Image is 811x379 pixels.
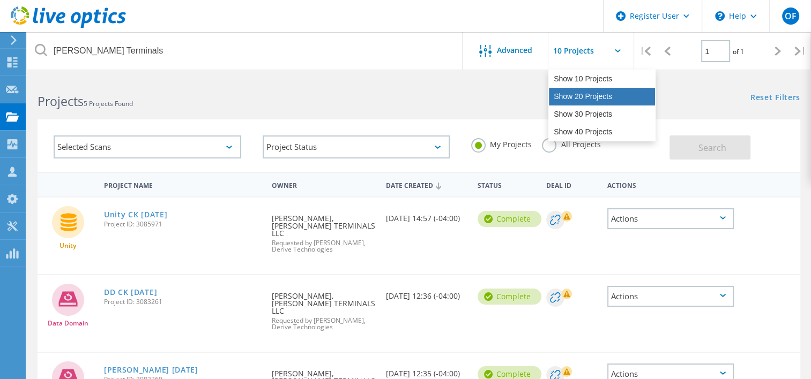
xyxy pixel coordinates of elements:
[497,47,532,54] span: Advanced
[272,317,375,330] span: Requested by [PERSON_NAME], Derive Technologies
[381,175,472,195] div: Date Created
[750,94,800,103] a: Reset Filters
[602,175,739,194] div: Actions
[549,88,655,105] div: Show 20 Projects
[104,221,261,228] span: Project ID: 3085971
[733,47,744,56] span: of 1
[634,32,656,70] div: |
[607,208,734,229] div: Actions
[478,211,541,227] div: Complete
[263,135,450,158] div: Project Status
[38,93,84,110] b: Projects
[472,175,541,194] div: Status
[48,320,88,327] span: Data Domain
[715,11,725,21] svg: \n
[99,175,266,194] div: Project Name
[27,32,463,70] input: Search projects by name, owner, ID, company, etc
[381,275,472,310] div: [DATE] 12:36 (-04:00)
[104,289,157,296] a: DD CK [DATE]
[272,240,375,253] span: Requested by [PERSON_NAME], Derive Technologies
[549,70,655,88] div: Show 10 Projects
[381,198,472,233] div: [DATE] 14:57 (-04:00)
[104,366,198,374] a: [PERSON_NAME] [DATE]
[266,198,381,263] div: [PERSON_NAME], [PERSON_NAME] TERMINALS LLC
[266,275,381,341] div: [PERSON_NAME], [PERSON_NAME] TERMINALS LLC
[542,138,600,148] label: All Projects
[471,138,531,148] label: My Projects
[266,175,381,194] div: Owner
[84,99,133,108] span: 5 Projects Found
[789,32,811,70] div: |
[478,289,541,305] div: Complete
[698,142,726,154] span: Search
[549,105,655,123] div: Show 30 Projects
[549,123,655,141] div: Show 40 Projects
[11,22,126,30] a: Live Optics Dashboard
[541,175,602,194] div: Deal Id
[59,242,76,249] span: Unity
[607,286,734,307] div: Actions
[669,135,750,160] button: Search
[104,211,168,218] a: Unity CK [DATE]
[784,12,796,20] span: OF
[104,299,261,305] span: Project ID: 3083261
[54,135,241,158] div: Selected Scans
